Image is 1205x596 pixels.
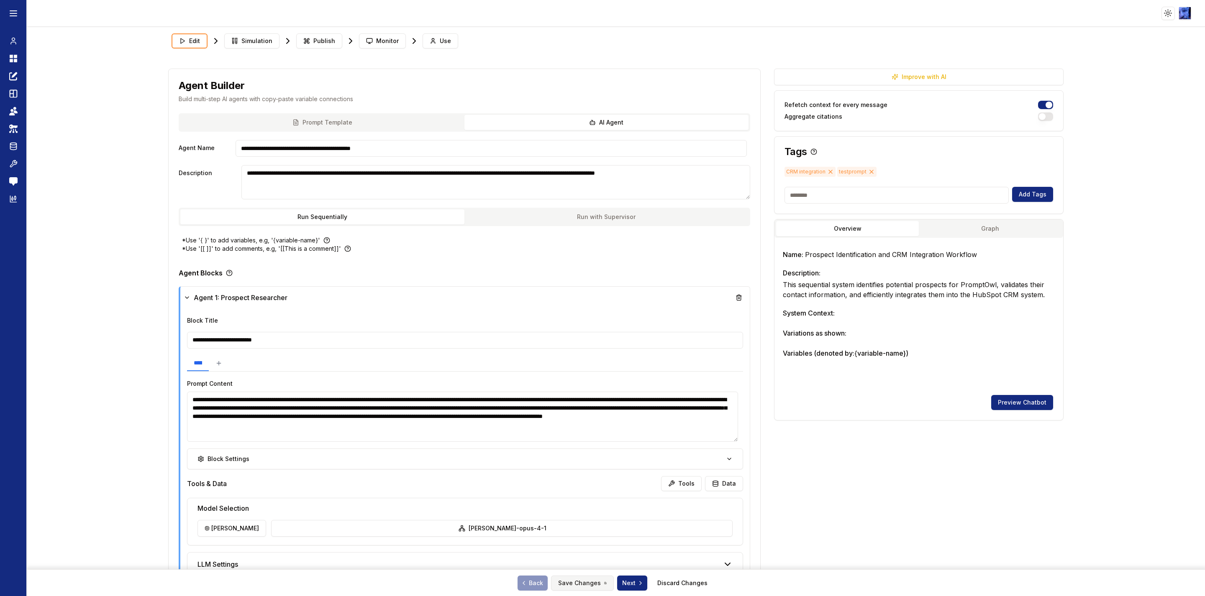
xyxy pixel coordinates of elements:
[661,476,702,491] button: Tools
[197,455,249,463] div: Block Settings
[179,140,232,157] label: Agent Name
[179,165,238,199] label: Description
[313,37,335,45] span: Publish
[783,268,1055,278] h3: Description:
[783,280,1055,300] p: This sequential system identifies potential prospects for PromptOwl, validates their contact info...
[657,579,708,587] a: Discard Changes
[187,317,218,324] label: Block Title
[189,37,200,45] span: Edit
[783,348,1055,358] h3: Variables (denoted by: {variable-name} )
[194,293,287,303] span: Agent 1: Prospect Researcher
[469,524,546,532] span: [PERSON_NAME]-opus-4-1
[241,37,272,45] span: Simulation
[179,270,223,276] p: Agent Blocks
[551,576,614,591] button: Save Changes
[919,221,1061,236] button: Graph
[211,524,259,532] span: [PERSON_NAME]
[187,448,743,469] button: Block Settings
[617,576,647,591] button: Next
[785,167,836,177] span: CRM integration
[376,37,399,45] span: Monitor
[197,503,733,513] h5: Model Selection
[464,209,749,224] button: Run with Supervisor
[180,115,464,130] button: Prompt Template
[187,479,227,489] h4: Tools & Data
[172,33,208,48] button: Edit
[776,221,919,236] button: Overview
[182,245,341,253] p: *Use '[[ ]]' to add comments, e.g, '[[This is a comment]]'
[622,579,644,587] span: Next
[440,37,451,45] span: Use
[182,236,320,245] p: *Use '{ }' to add variables, e.g, '{variable-name}'
[651,576,714,591] button: Discard Changes
[783,328,1055,338] h3: Variations as shown:
[837,167,877,177] span: testprompt
[783,250,1055,260] h3: Name:
[783,308,1055,318] h3: System Context:
[224,33,279,48] button: Simulation
[774,69,1064,85] button: Improve with AI
[179,95,750,103] p: Build multi-step AI agents with copy-paste variable connections
[1012,187,1053,202] button: Add Tags
[423,33,458,48] button: Use
[785,102,887,108] label: Refetch context for every message
[518,576,548,591] a: Back
[785,147,807,157] h3: Tags
[359,33,406,48] button: Monitor
[9,177,18,186] img: feedback
[197,559,238,569] h5: LLM Settings
[785,114,842,120] label: Aggregate citations
[464,115,749,130] button: AI Agent
[991,395,1053,410] button: Preview Chatbot
[180,209,464,224] button: Run Sequentially
[187,380,233,387] label: Prompt Content
[805,250,977,259] span: Prospect Identification and CRM Integration Workflow
[1179,7,1191,19] img: ACg8ocLIQrZOk08NuYpm7ecFLZE0xiClguSD1EtfFjuoGWgIgoqgD8A6FQ=s96-c
[197,520,266,537] button: [PERSON_NAME]
[296,33,342,48] button: Publish
[271,520,733,537] button: [PERSON_NAME]-opus-4-1
[705,476,743,491] button: Data
[179,79,245,92] h1: Agent Builder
